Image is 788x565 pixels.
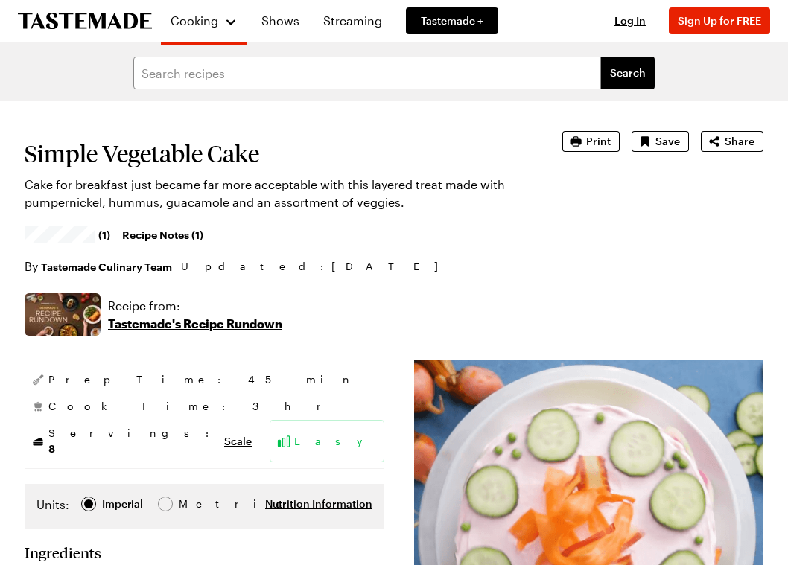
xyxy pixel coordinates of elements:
[48,399,335,414] span: Cook Time: 3 hr
[48,426,217,456] span: Servings:
[294,434,378,449] span: Easy
[562,131,620,152] button: Print
[265,497,372,511] button: Nutrition Information
[725,134,754,149] span: Share
[25,258,172,275] p: By
[181,258,453,275] span: Updated : [DATE]
[36,496,69,514] label: Units:
[669,7,770,34] button: Sign Up for FREE
[48,372,355,387] span: Prep Time: 45 min
[108,297,282,333] a: Recipe from:Tastemade's Recipe Rundown
[421,13,483,28] span: Tastemade +
[600,13,660,28] button: Log In
[632,131,689,152] button: Save recipe
[108,315,282,333] p: Tastemade's Recipe Rundown
[678,14,761,27] span: Sign Up for FREE
[171,13,218,28] span: Cooking
[224,434,252,449] button: Scale
[36,496,210,517] div: Imperial Metric
[586,134,611,149] span: Print
[179,496,212,512] span: Metric
[102,496,143,512] div: Imperial
[102,496,144,512] span: Imperial
[25,229,110,240] a: 5/5 stars from 1 reviews
[18,13,152,30] a: To Tastemade Home Page
[122,226,203,243] a: Recipe Notes (1)
[701,131,763,152] button: Share
[614,14,646,27] span: Log In
[41,258,172,275] a: Tastemade Culinary Team
[25,543,101,561] h2: Ingredients
[48,441,55,455] span: 8
[25,140,521,167] h1: Simple Vegetable Cake
[170,6,238,36] button: Cooking
[108,297,282,315] p: Recipe from:
[179,496,210,512] div: Metric
[610,66,646,80] span: Search
[601,57,655,89] button: filters
[133,57,601,89] input: Search recipes
[406,7,498,34] a: Tastemade +
[25,176,521,211] p: Cake for breakfast just became far more acceptable with this layered treat made with pumpernickel...
[98,227,110,242] span: (1)
[25,293,101,336] img: Show where recipe is used
[655,134,680,149] span: Save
